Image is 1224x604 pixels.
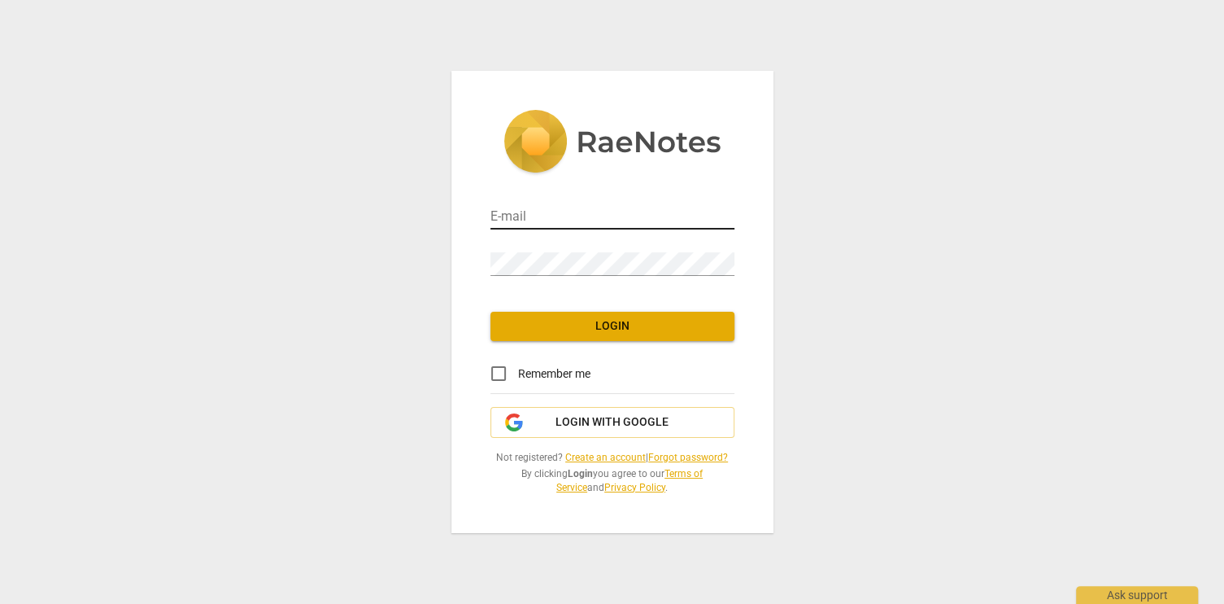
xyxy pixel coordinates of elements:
a: Privacy Policy [604,482,665,493]
img: 5ac2273c67554f335776073100b6d88f.svg [503,110,721,177]
span: Login with Google [555,414,669,431]
b: Login [568,468,593,479]
a: Create an account [565,452,646,463]
span: Not registered? | [490,451,734,465]
button: Login with Google [490,407,734,438]
span: By clicking you agree to our and . [490,467,734,494]
div: Ask support [1076,586,1198,604]
a: Forgot password? [648,452,728,463]
span: Remember me [518,365,590,383]
a: Terms of Service [556,468,703,493]
button: Login [490,312,734,341]
span: Login [503,318,721,335]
